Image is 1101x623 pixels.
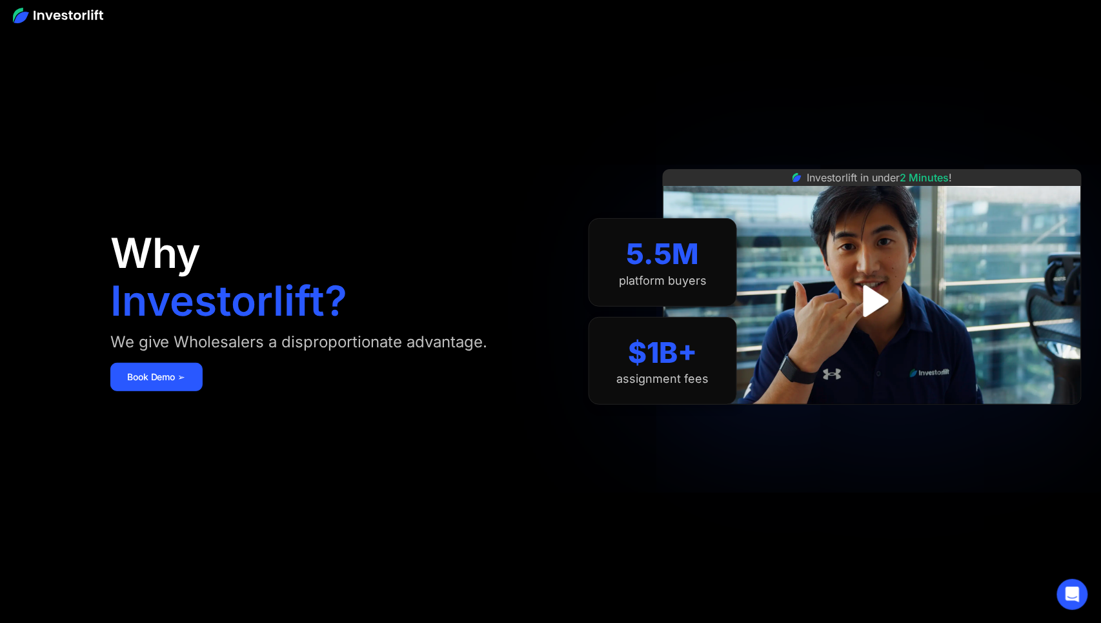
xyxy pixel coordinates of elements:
div: Open Intercom Messenger [1057,579,1088,610]
h1: Why [110,232,201,274]
div: $1B+ [629,336,698,370]
div: assignment fees [617,372,709,386]
div: Investorlift in under ! [807,170,952,185]
a: Book Demo ➢ [110,363,203,391]
a: open lightbox [843,272,901,330]
div: 5.5M [627,237,700,271]
iframe: Customer reviews powered by Trustpilot [776,411,969,427]
div: platform buyers [619,274,707,288]
h1: Investorlift? [110,280,348,322]
div: We give Wholesalers a disproportionate advantage. [110,332,488,352]
span: 2 Minutes [900,171,949,184]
